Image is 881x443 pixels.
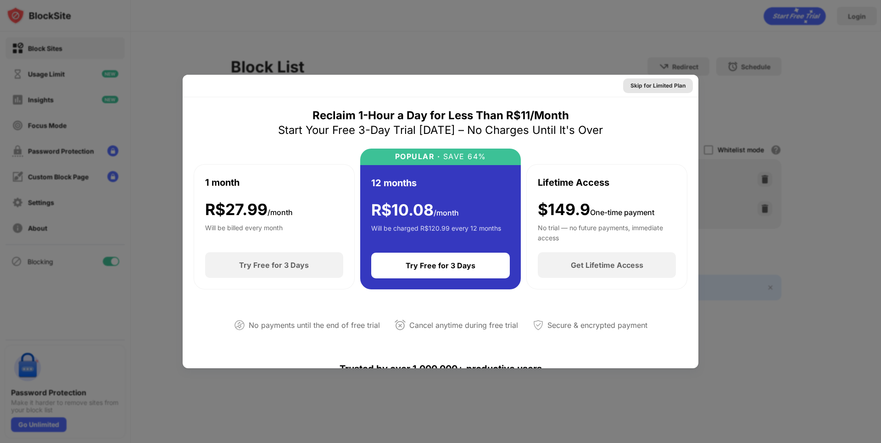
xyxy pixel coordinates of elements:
[533,320,544,331] img: secured-payment
[194,347,687,391] div: Trusted by over 1,000,000+ productive users
[440,152,486,161] div: SAVE 64%
[395,320,406,331] img: cancel-anytime
[590,208,654,217] span: One-time payment
[406,261,475,270] div: Try Free for 3 Days
[538,176,609,189] div: Lifetime Access
[547,319,647,332] div: Secure & encrypted payment
[409,319,518,332] div: Cancel anytime during free trial
[371,201,459,220] div: R$ 10.08
[538,200,654,219] div: $149.9
[205,176,240,189] div: 1 month
[312,108,569,123] div: Reclaim 1-Hour a Day for Less Than R$11/Month
[205,223,283,241] div: Will be billed every month
[371,223,501,242] div: Will be charged R$120.99 every 12 months
[205,200,293,219] div: R$ 27.99
[268,208,293,217] span: /month
[278,123,603,138] div: Start Your Free 3-Day Trial [DATE] – No Charges Until It's Over
[234,320,245,331] img: not-paying
[249,319,380,332] div: No payments until the end of free trial
[630,81,686,90] div: Skip for Limited Plan
[395,152,440,161] div: POPULAR ·
[239,260,309,270] div: Try Free for 3 Days
[371,176,417,190] div: 12 months
[571,260,643,270] div: Get Lifetime Access
[434,208,459,217] span: /month
[538,223,676,241] div: No trial — no future payments, immediate access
